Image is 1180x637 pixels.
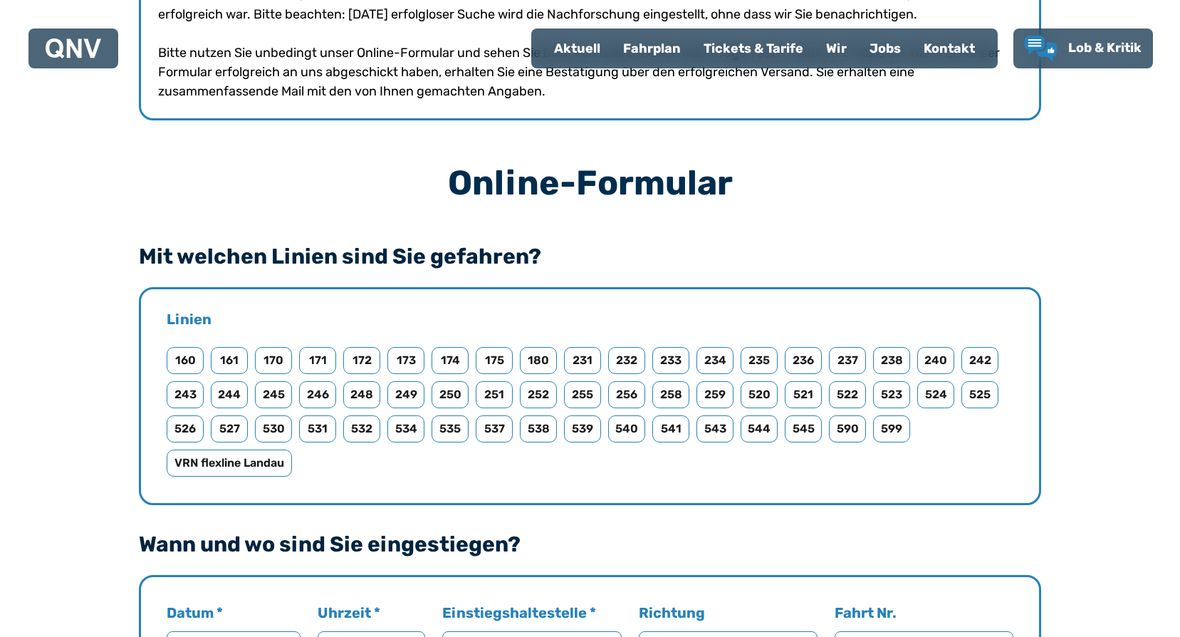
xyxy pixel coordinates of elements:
[858,30,912,67] a: Jobs
[543,30,612,67] a: Aktuell
[815,30,858,67] a: Wir
[167,309,212,329] legend: Linien
[139,246,541,267] legend: Mit welchen Linien sind Sie gefahren?
[158,43,1022,101] p: Bitte nutzen Sie unbedingt unser Online-Formular und sehen Sie bitte von telefonischen Nachfragen...
[1025,36,1142,61] a: Lob & Kritik
[139,166,1041,200] h3: Online-Formular
[139,534,521,555] legend: Wann und wo sind Sie eingestiegen?
[1068,40,1142,56] span: Lob & Kritik
[912,30,986,67] a: Kontakt
[46,34,101,63] a: QNV Logo
[612,30,692,67] a: Fahrplan
[46,38,101,58] img: QNV Logo
[692,30,815,67] a: Tickets & Tarife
